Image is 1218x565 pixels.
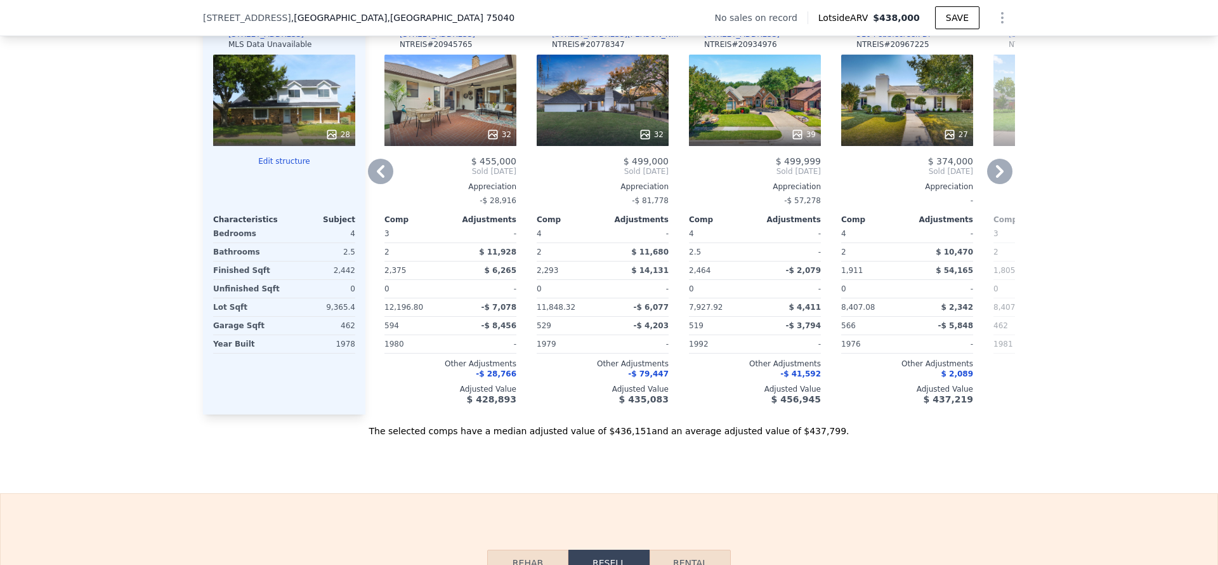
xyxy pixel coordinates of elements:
[993,243,1057,261] div: 2
[628,369,669,378] span: -$ 79,447
[907,215,973,225] div: Adjustments
[780,369,821,378] span: -$ 41,592
[786,266,821,275] span: -$ 2,079
[605,280,669,298] div: -
[213,280,282,298] div: Unfinished Sqft
[287,243,355,261] div: 2.5
[993,359,1125,369] div: Other Adjustments
[228,39,312,50] div: MLS Data Unavailable
[485,266,516,275] span: $ 6,265
[479,248,516,256] span: $ 11,928
[993,266,1015,275] span: 1,805
[941,369,973,378] span: $ 2,089
[689,303,723,312] span: 7,927.92
[841,335,905,353] div: 1976
[537,243,600,261] div: 2
[938,321,973,330] span: -$ 5,848
[841,243,905,261] div: 2
[384,243,448,261] div: 2
[287,298,355,316] div: 9,365.4
[453,225,516,243] div: -
[943,128,968,141] div: 27
[873,13,920,23] span: $438,000
[856,39,929,50] div: NTREIS # 20967225
[993,215,1059,225] div: Comp
[624,156,669,166] span: $ 499,000
[841,266,863,275] span: 1,911
[689,215,755,225] div: Comp
[453,280,516,298] div: -
[552,39,625,50] div: NTREIS # 20778347
[941,303,973,312] span: $ 2,342
[476,369,516,378] span: -$ 28,766
[993,229,999,238] span: 3
[287,262,355,279] div: 2,442
[632,196,669,205] span: -$ 81,778
[936,248,973,256] span: $ 10,470
[993,384,1125,394] div: Adjusted Value
[453,335,516,353] div: -
[689,335,752,353] div: 1992
[910,280,973,298] div: -
[689,243,752,261] div: 2.5
[384,384,516,394] div: Adjusted Value
[689,229,694,238] span: 4
[689,359,821,369] div: Other Adjustments
[841,182,973,192] div: Appreciation
[537,229,542,238] span: 4
[537,215,603,225] div: Comp
[639,128,664,141] div: 32
[384,215,450,225] div: Comp
[841,229,846,238] span: 4
[537,321,551,330] span: 529
[387,13,514,23] span: , [GEOGRAPHIC_DATA] 75040
[924,394,973,404] span: $ 437,219
[537,335,600,353] div: 1979
[384,229,390,238] span: 3
[791,128,816,141] div: 39
[537,384,669,394] div: Adjusted Value
[910,335,973,353] div: -
[993,284,999,293] span: 0
[789,303,821,312] span: $ 4,411
[928,156,973,166] span: $ 374,000
[841,321,856,330] span: 566
[384,266,406,275] span: 2,375
[715,11,808,24] div: No sales on record
[993,182,1125,192] div: Appreciation
[1009,39,1082,50] div: NTREIS # 20917796
[450,215,516,225] div: Adjustments
[384,359,516,369] div: Other Adjustments
[487,128,511,141] div: 32
[631,248,669,256] span: $ 11,680
[689,384,821,394] div: Adjusted Value
[841,359,973,369] div: Other Adjustments
[634,321,669,330] span: -$ 4,203
[841,284,846,293] span: 0
[689,266,710,275] span: 2,464
[287,317,355,335] div: 462
[605,225,669,243] div: -
[631,266,669,275] span: $ 14,131
[537,303,575,312] span: 11,848.32
[786,321,821,330] span: -$ 3,794
[993,335,1057,353] div: 1981
[213,243,282,261] div: Bathrooms
[634,303,669,312] span: -$ 6,077
[287,280,355,298] div: 0
[213,225,282,243] div: Bedrooms
[841,384,973,394] div: Adjusted Value
[287,225,355,243] div: 4
[605,335,669,353] div: -
[325,128,350,141] div: 28
[757,225,821,243] div: -
[537,266,558,275] span: 2,293
[757,335,821,353] div: -
[910,225,973,243] div: -
[467,394,516,404] span: $ 428,893
[213,215,284,225] div: Characteristics
[481,303,516,312] span: -$ 7,078
[757,280,821,298] div: -
[776,156,821,166] span: $ 499,999
[471,156,516,166] span: $ 455,000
